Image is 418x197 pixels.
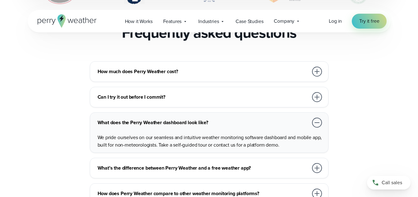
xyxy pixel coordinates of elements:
[98,93,308,101] h3: Can I try it out before I commit?
[198,18,219,25] span: Industries
[367,176,411,190] a: Call sales
[120,15,158,28] a: How it Works
[382,179,402,186] span: Call sales
[98,68,308,75] h3: How much does Perry Weather cost?
[98,134,323,149] p: We pride ourselves on our seamless and intuitive weather monitoring software dashboard and mobile...
[352,14,387,29] a: Try it free
[274,17,294,25] span: Company
[163,18,182,25] span: Features
[236,18,263,25] span: Case Studies
[98,164,308,172] h3: What’s the difference between Perry Weather and a free weather app?
[122,24,296,41] h2: Frequently asked questions
[98,119,308,126] h3: What does the Perry Weather dashboard look like?
[359,17,379,25] span: Try it free
[125,18,153,25] span: How it Works
[329,17,342,25] a: Log in
[230,15,269,28] a: Case Studies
